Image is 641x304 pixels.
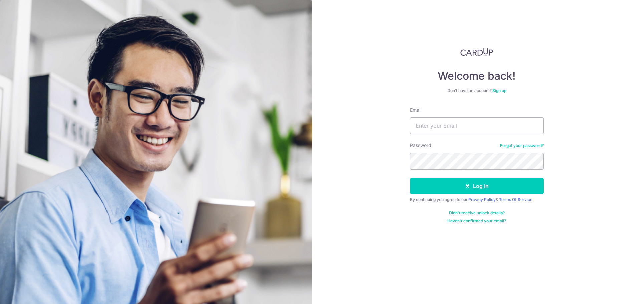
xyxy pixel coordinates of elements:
div: By continuing you agree to our & [410,197,544,202]
label: Password [410,142,431,149]
a: Haven't confirmed your email? [447,218,506,224]
label: Email [410,107,421,113]
div: Don’t have an account? [410,88,544,93]
button: Log in [410,178,544,194]
a: Didn't receive unlock details? [449,210,505,216]
a: Terms Of Service [499,197,532,202]
input: Enter your Email [410,117,544,134]
h4: Welcome back! [410,69,544,83]
a: Forgot your password? [500,143,544,148]
a: Sign up [492,88,506,93]
img: CardUp Logo [460,48,493,56]
a: Privacy Policy [468,197,496,202]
